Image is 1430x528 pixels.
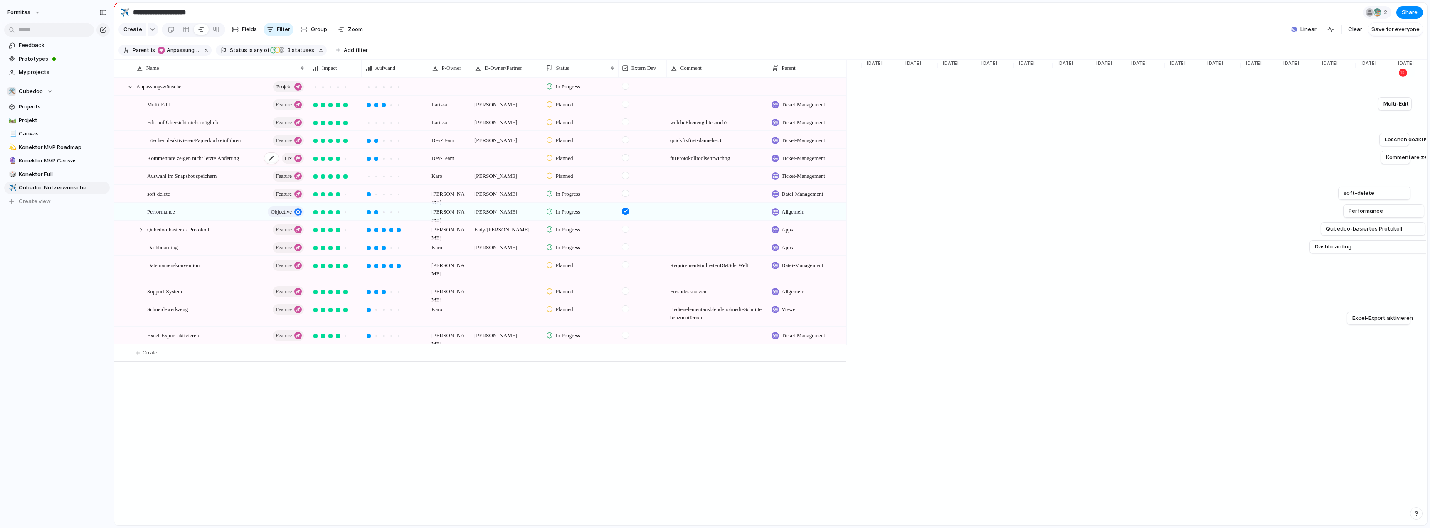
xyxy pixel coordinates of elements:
span: Schneidewerkzeug [147,304,188,314]
span: 3 [285,47,292,53]
span: Feature [276,188,292,200]
button: Add filter [331,44,373,56]
a: Qubedoo-basiertes Protokoll [1326,223,1420,235]
span: Anpassungswünsche [167,47,199,54]
button: Feature [273,330,304,341]
span: Planned [556,136,573,145]
span: soft-delete [1344,189,1374,197]
span: Clear [1348,25,1362,34]
span: [PERSON_NAME] [471,132,542,145]
span: Planned [556,101,573,109]
span: Create view [19,197,51,206]
button: Feature [273,117,304,128]
span: welche Ebenen gibt es noch? [667,114,767,127]
span: Requirements im besten DMS der Welt [667,257,767,270]
span: Fix [285,152,292,164]
span: In Progress [556,208,580,216]
span: [PERSON_NAME] [428,257,470,278]
span: soft-delete [147,189,170,198]
a: 🎲Konektor Full [4,168,110,181]
span: Support-System [147,286,182,296]
span: Ticket-Management [782,136,825,145]
span: Feature [276,135,292,146]
span: My projects [19,68,107,76]
span: Fady/[PERSON_NAME] [471,221,542,234]
span: any of [253,47,269,54]
div: 🛠️ [7,87,16,96]
div: 🛤️ [9,115,15,125]
a: Kommentare zeigen nicht letzte Änderung [1386,151,1405,164]
span: Formitas [7,8,30,17]
span: Projekt [276,81,292,93]
button: ✈️ [118,6,131,19]
button: Create view [4,195,110,208]
span: Dev-Team [428,150,470,162]
span: Kommentare zeigen nicht letzte Änderung [147,153,239,162]
span: Planned [556,261,573,270]
span: quick fix first - dann eher 3 [667,132,767,145]
span: In Progress [556,332,580,340]
span: Ticket-Management [782,172,825,180]
span: [DATE] [1126,60,1149,67]
button: Share [1396,6,1423,19]
button: Feature [273,260,304,271]
a: ✈️Qubedoo Nutzerwünsche [4,182,110,194]
button: ✈️ [7,184,16,192]
span: Create [143,349,157,357]
a: 🔮Konektor MVP Canvas [4,155,110,167]
a: 🛤️Projekt [4,114,110,127]
span: Performance [1349,207,1383,215]
span: Feature [276,330,292,341]
a: Prototypes [4,53,110,65]
span: Dashboarding [1315,243,1351,251]
button: Feature [273,224,304,235]
button: objective [268,206,304,217]
a: Projects [4,101,110,113]
button: Clear [1345,23,1366,36]
span: Planned [556,118,573,127]
span: [DATE] [1393,60,1416,67]
div: ✈️ [9,183,15,193]
button: 💫 [7,143,16,152]
button: Group [297,23,331,36]
span: Qubedoo [19,87,43,96]
span: Projects [19,103,107,111]
span: [PERSON_NAME] [471,167,542,180]
span: Konektor MVP Canvas [19,157,107,165]
button: Feature [273,304,304,315]
button: Filter [264,23,293,36]
span: Datei-Management [782,190,823,198]
div: 💫Konektor MVP Roadmap [4,141,110,154]
span: Multi-Edit [1383,100,1409,108]
span: Karo [428,167,470,180]
span: Larissa [428,96,470,109]
button: Feature [273,242,304,253]
span: [PERSON_NAME] [428,203,470,224]
button: Fields [229,23,260,36]
span: Feature [276,286,292,297]
span: statuses [285,47,314,54]
span: [DATE] [1202,60,1225,67]
span: Planned [556,305,573,314]
span: Dev-Team [428,132,470,145]
button: 🛤️ [7,116,16,125]
span: In Progress [556,190,580,198]
span: [DATE] [1165,60,1188,67]
span: Anpassungswünsche [136,81,181,91]
span: [DATE] [1278,60,1302,67]
button: Projekt [273,81,304,92]
span: Prototypes [19,55,107,63]
a: 📃Canvas [4,128,110,140]
span: Qubedoo-basiertes Protokoll [1326,225,1402,233]
span: Konektor Full [19,170,107,179]
a: Feedback [4,39,110,52]
span: Create [123,25,142,34]
button: Feature [273,189,304,199]
span: Auswahl im Snapshot speichern [147,171,217,180]
span: Bedienelement ausblenden ohne die Schnitteben zu entfernen [667,301,767,322]
span: Konektor MVP Roadmap [19,143,107,152]
span: Zoom [348,25,363,34]
span: Fields [242,25,257,34]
